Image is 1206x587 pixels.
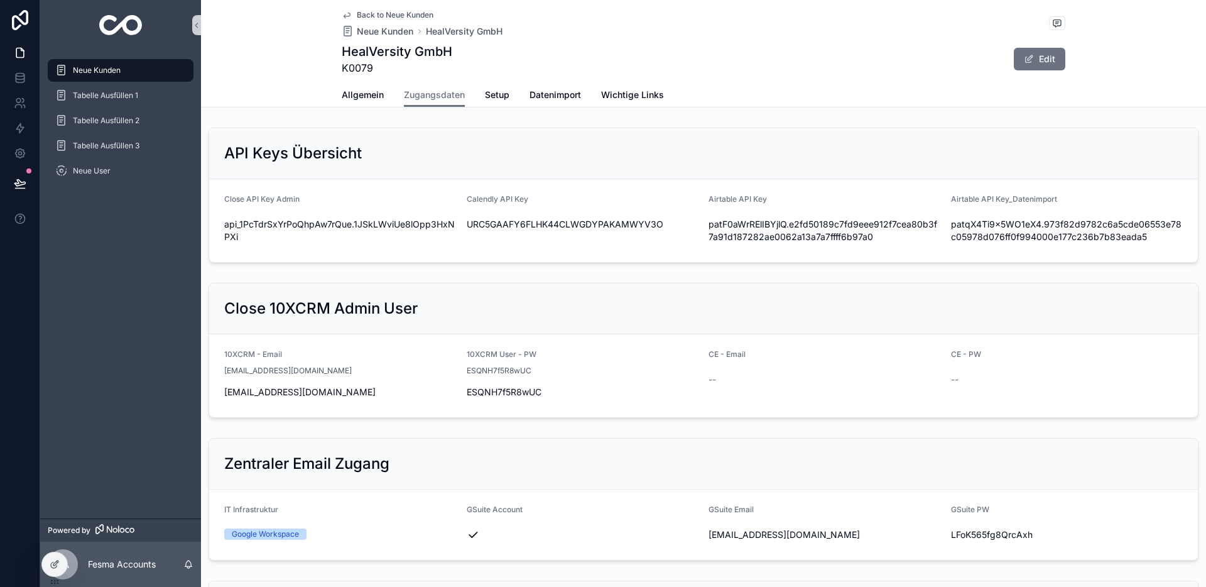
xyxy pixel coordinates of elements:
a: Tabelle Ausfüllen 3 [48,134,193,157]
a: Neue Kunden [48,59,193,82]
a: Tabelle Ausfüllen 1 [48,84,193,107]
img: App logo [99,15,143,35]
span: CE - PW [951,349,981,359]
span: Zugangsdaten [404,89,465,101]
span: CE - Email [709,349,746,359]
span: [EMAIL_ADDRESS][DOMAIN_NAME] [224,366,352,376]
a: Powered by [40,518,201,542]
span: K0079 [342,60,452,75]
span: Wichtige Links [601,89,664,101]
h2: Close 10XCRM Admin User [224,299,418,319]
span: Tabelle Ausfüllen 2 [73,116,139,126]
span: Back to Neue Kunden [357,10,433,20]
span: [EMAIL_ADDRESS][DOMAIN_NAME] [224,386,457,398]
span: Airtable API Key_Datenimport [951,194,1057,204]
a: Zugangsdaten [404,84,465,107]
span: Datenimport [530,89,581,101]
span: -- [709,373,716,386]
span: URC5GAAFY6FLHK44CLWGDYPAKAMWYV3O [467,218,699,231]
span: Tabelle Ausfüllen 1 [73,91,138,101]
a: Neue Kunden [342,25,413,38]
span: GSuite PW [951,505,989,514]
span: Allgemein [342,89,384,101]
span: Neue Kunden [357,25,413,38]
span: Airtable API Key [709,194,767,204]
span: GSuite Email [709,505,754,514]
a: Wichtige Links [601,84,664,109]
span: 10XCRM - Email [224,349,282,359]
a: Neue User [48,160,193,182]
h2: Zentraler Email Zugang [224,454,389,474]
span: Neue User [73,166,111,176]
span: api_1PcTdrSxYrPoQhpAw7rQue.1JSkLWviUe8lOpp3HxNPXi [224,218,457,243]
span: LFoK565fg8QrcAxh [951,529,1183,541]
span: -- [951,373,959,386]
div: scrollable content [40,50,201,199]
a: Back to Neue Kunden [342,10,433,20]
span: patqX4Ti9x5WO1eX4.973f82d9782c6a5cde06553e78c05978d076ff0f994000e177c236b7b83eada5 [951,218,1183,243]
span: [EMAIL_ADDRESS][DOMAIN_NAME] [709,529,941,541]
span: Calendly API Key [467,194,528,204]
h1: HealVersity GmbH [342,43,452,60]
span: ESQNH7f5R8wUC [467,366,531,376]
span: 10XCRM User - PW [467,349,536,359]
span: Setup [485,89,509,101]
div: Google Workspace [232,529,299,540]
span: Powered by [48,525,90,535]
a: Datenimport [530,84,581,109]
a: Tabelle Ausfüllen 2 [48,109,193,132]
p: Fesma Accounts [88,558,156,571]
span: IT Infrastruktur [224,505,278,514]
button: Edit [1014,48,1065,70]
a: Setup [485,84,509,109]
span: patF0aWrRElIBYjlQ.e2fd50189c7fd9eee912f7cea80b3f7a91d187282ae0062a13a7a7ffff6b97a0 [709,218,941,243]
span: Neue Kunden [73,65,121,75]
span: GSuite Account [467,505,523,514]
a: Allgemein [342,84,384,109]
span: ESQNH7f5R8wUC [467,386,699,398]
span: Close API Key Admin [224,194,300,204]
a: HealVersity GmbH [426,25,503,38]
h2: API Keys Übersicht [224,143,362,163]
span: Tabelle Ausfüllen 3 [73,141,139,151]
